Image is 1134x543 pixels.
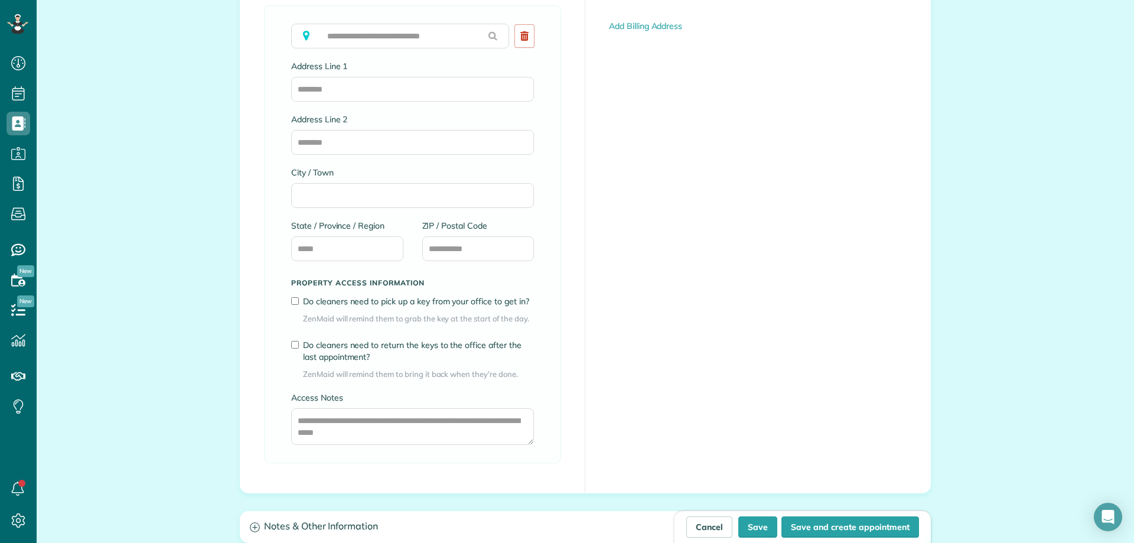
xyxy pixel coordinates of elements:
h5: Property access information [291,279,534,287]
span: New [17,265,34,277]
span: ZenMaid will remind them to grab the key at the start of the day. [303,313,534,324]
button: Save [738,516,777,538]
a: Add Billing Address [609,21,682,31]
div: Open Intercom Messenger [1094,503,1122,531]
span: ZenMaid will remind them to bring it back when they’re done. [303,369,534,380]
span: New [17,295,34,307]
button: Save and create appointment [781,516,919,538]
label: Do cleaners need to pick up a key from your office to get in? [303,295,534,307]
label: Address Line 1 [291,60,534,72]
label: State / Province / Region [291,220,403,232]
label: Do cleaners need to return the keys to the office after the last appointment? [303,339,534,363]
label: City / Town [291,167,534,178]
input: Do cleaners need to return the keys to the office after the last appointment? [291,341,299,349]
label: Access Notes [291,392,534,404]
a: Cancel [686,516,732,538]
a: Notes & Other Information [240,512,930,542]
label: Address Line 2 [291,113,534,125]
label: ZIP / Postal Code [422,220,535,232]
input: Do cleaners need to pick up a key from your office to get in? [291,297,299,305]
